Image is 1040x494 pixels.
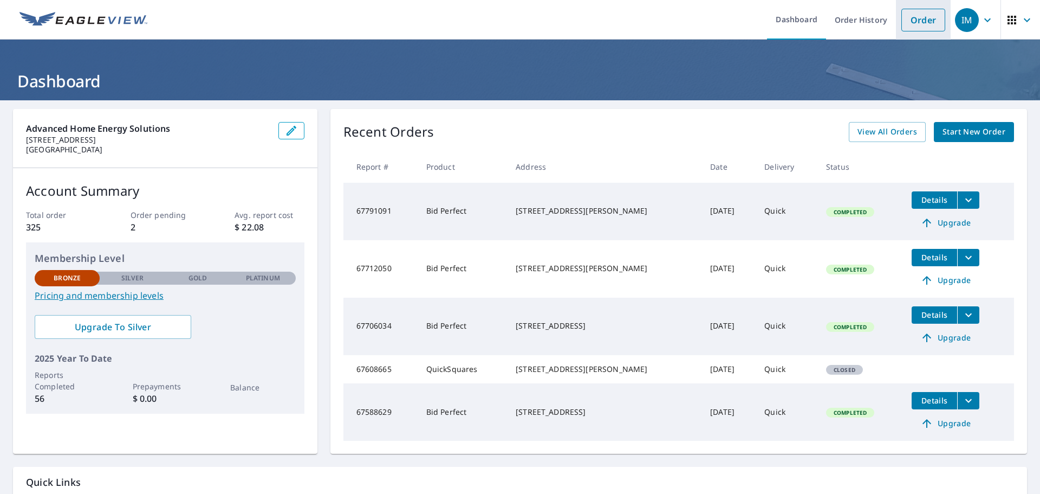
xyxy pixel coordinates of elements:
[934,122,1014,142] a: Start New Order
[912,415,979,432] a: Upgrade
[912,191,957,209] button: detailsBtn-67791091
[912,214,979,232] a: Upgrade
[756,240,817,298] td: Quick
[13,70,1027,92] h1: Dashboard
[918,274,973,287] span: Upgrade
[912,306,957,324] button: detailsBtn-67706034
[701,383,756,441] td: [DATE]
[418,355,507,383] td: QuickSquares
[121,273,144,283] p: Silver
[35,289,296,302] a: Pricing and membership levels
[35,369,100,392] p: Reports Completed
[918,252,951,262] span: Details
[756,183,817,240] td: Quick
[26,476,1014,489] p: Quick Links
[857,125,917,139] span: View All Orders
[19,12,147,28] img: EV Logo
[343,355,418,383] td: 67608665
[26,209,95,221] p: Total order
[54,273,81,283] p: Bronze
[955,8,979,32] div: IM
[756,298,817,355] td: Quick
[827,366,862,374] span: Closed
[918,395,951,406] span: Details
[901,9,945,31] a: Order
[516,206,693,216] div: [STREET_ADDRESS][PERSON_NAME]
[849,122,926,142] a: View All Orders
[918,216,973,229] span: Upgrade
[701,240,756,298] td: [DATE]
[827,323,873,331] span: Completed
[516,364,693,375] div: [STREET_ADDRESS][PERSON_NAME]
[188,273,207,283] p: Gold
[35,315,191,339] a: Upgrade To Silver
[701,355,756,383] td: [DATE]
[516,263,693,274] div: [STREET_ADDRESS][PERSON_NAME]
[418,183,507,240] td: Bid Perfect
[516,407,693,418] div: [STREET_ADDRESS]
[756,383,817,441] td: Quick
[35,251,296,266] p: Membership Level
[957,392,979,409] button: filesDropdownBtn-67588629
[133,381,198,392] p: Prepayments
[912,272,979,289] a: Upgrade
[131,221,200,234] p: 2
[133,392,198,405] p: $ 0.00
[827,409,873,416] span: Completed
[343,383,418,441] td: 67588629
[418,240,507,298] td: Bid Perfect
[26,122,270,135] p: Advanced Home Energy Solutions
[26,181,304,201] p: Account Summary
[418,151,507,183] th: Product
[235,209,304,221] p: Avg. report cost
[343,183,418,240] td: 67791091
[912,392,957,409] button: detailsBtn-67588629
[418,298,507,355] td: Bid Perfect
[26,135,270,145] p: [STREET_ADDRESS]
[701,183,756,240] td: [DATE]
[235,221,304,234] p: $ 22.08
[827,266,873,273] span: Completed
[701,298,756,355] td: [DATE]
[942,125,1005,139] span: Start New Order
[918,417,973,430] span: Upgrade
[701,151,756,183] th: Date
[957,191,979,209] button: filesDropdownBtn-67791091
[35,352,296,365] p: 2025 Year To Date
[343,122,434,142] p: Recent Orders
[516,320,693,331] div: [STREET_ADDRESS]
[43,321,183,333] span: Upgrade To Silver
[507,151,701,183] th: Address
[343,298,418,355] td: 67706034
[131,209,200,221] p: Order pending
[918,310,951,320] span: Details
[957,249,979,266] button: filesDropdownBtn-67712050
[918,331,973,344] span: Upgrade
[817,151,903,183] th: Status
[246,273,280,283] p: Platinum
[418,383,507,441] td: Bid Perfect
[26,145,270,155] p: [GEOGRAPHIC_DATA]
[912,329,979,347] a: Upgrade
[35,392,100,405] p: 56
[230,382,295,393] p: Balance
[827,208,873,216] span: Completed
[26,221,95,234] p: 325
[343,240,418,298] td: 67712050
[918,195,951,205] span: Details
[912,249,957,266] button: detailsBtn-67712050
[756,355,817,383] td: Quick
[343,151,418,183] th: Report #
[957,306,979,324] button: filesDropdownBtn-67706034
[756,151,817,183] th: Delivery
